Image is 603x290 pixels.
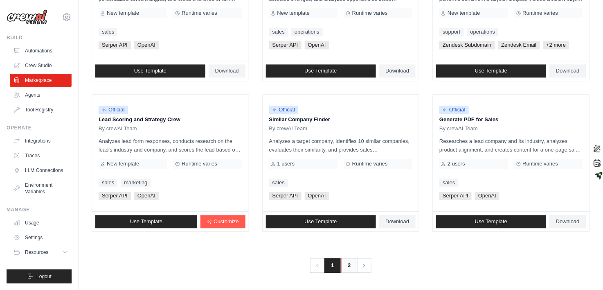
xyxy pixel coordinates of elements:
a: Use Template [266,215,376,228]
a: Use Template [266,64,376,77]
span: Download [556,218,580,225]
p: Similar Company Finder [269,116,413,124]
span: New template [107,10,139,16]
a: Marketplace [10,74,72,87]
span: Serper API [269,41,301,49]
a: Agents [10,88,72,102]
p: Researches a lead company and its industry, analyzes product alignment, and creates content for a... [439,137,583,154]
span: 1 [324,258,340,273]
div: Build [7,34,72,41]
span: Runtime varies [352,161,388,167]
span: Download [215,68,239,74]
a: Download [379,215,416,228]
a: Integrations [10,134,72,147]
a: Crew Studio [10,59,72,72]
span: Download [556,68,580,74]
p: Generate PDF for Sales [439,116,583,124]
a: Download [549,215,586,228]
span: OpenAI [134,192,159,200]
a: sales [439,179,458,187]
span: OpenAI [305,192,329,200]
span: Runtime varies [523,10,558,16]
span: 1 users [277,161,295,167]
button: Resources [10,246,72,259]
span: Use Template [475,68,507,74]
a: sales [269,179,288,187]
button: Logout [7,270,72,283]
span: Runtime varies [352,10,388,16]
span: New template [277,10,310,16]
span: Use Template [134,68,166,74]
p: Analyzes a target company, identifies 10 similar companies, evaluates their similarity, and provi... [269,137,413,154]
a: Environment Variables [10,179,72,198]
a: Tool Registry [10,103,72,116]
span: By crewAI Team [269,125,308,132]
a: support [439,28,464,36]
span: OpenAI [475,192,500,200]
a: Download [209,64,245,77]
span: Zendesk Subdomain [439,41,495,49]
p: Analyzes lead form responses, conducts research on the lead's industry and company, and scores th... [99,137,242,154]
span: +2 more [543,41,569,49]
a: operations [467,28,499,36]
a: operations [291,28,323,36]
span: Serper API [439,192,472,200]
span: Runtime varies [182,10,217,16]
img: Logo [7,9,47,25]
span: OpenAI [305,41,329,49]
span: Runtime varies [182,161,217,167]
a: Use Template [95,215,197,228]
a: 2 [341,258,358,273]
span: Serper API [99,41,131,49]
span: Use Template [304,68,337,74]
span: Use Template [475,218,507,225]
div: Operate [7,125,72,131]
a: Usage [10,216,72,229]
span: Runtime varies [523,161,558,167]
a: Use Template [436,64,546,77]
span: Official [99,106,128,114]
a: Use Template [436,215,546,228]
span: Download [386,68,409,74]
p: Lead Scoring and Strategy Crew [99,116,242,124]
a: marketing [121,179,151,187]
a: Traces [10,149,72,162]
span: By crewAI Team [439,125,478,132]
a: Download [379,64,416,77]
span: Serper API [269,192,301,200]
span: Resources [25,249,48,256]
a: Automations [10,44,72,57]
span: Use Template [130,218,162,225]
span: Customize [214,218,239,225]
span: 2 users [448,161,465,167]
span: New template [448,10,480,16]
a: Settings [10,231,72,244]
span: Official [439,106,469,114]
span: Use Template [304,218,337,225]
span: By crewAI Team [99,125,137,132]
span: New template [107,161,139,167]
a: Download [549,64,586,77]
a: sales [269,28,288,36]
a: sales [99,179,117,187]
span: OpenAI [134,41,159,49]
span: Official [269,106,299,114]
a: Use Template [95,64,205,77]
a: LLM Connections [10,164,72,177]
span: Serper API [99,192,131,200]
div: Manage [7,206,72,213]
a: sales [99,28,117,36]
nav: Pagination [310,258,371,273]
span: Logout [36,273,52,280]
a: Customize [200,215,245,228]
span: Download [386,218,409,225]
span: Zendesk Email [498,41,540,49]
